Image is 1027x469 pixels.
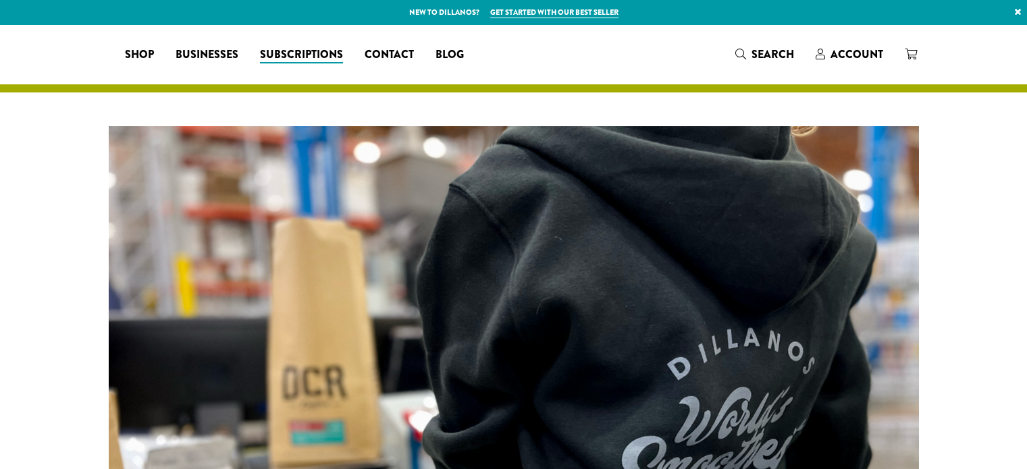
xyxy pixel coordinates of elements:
[114,44,165,65] a: Shop
[490,7,618,18] a: Get started with our best seller
[176,47,238,63] span: Businesses
[260,47,343,63] span: Subscriptions
[831,47,883,62] span: Account
[365,47,414,63] span: Contact
[125,47,154,63] span: Shop
[725,43,805,65] a: Search
[436,47,464,63] span: Blog
[752,47,794,62] span: Search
